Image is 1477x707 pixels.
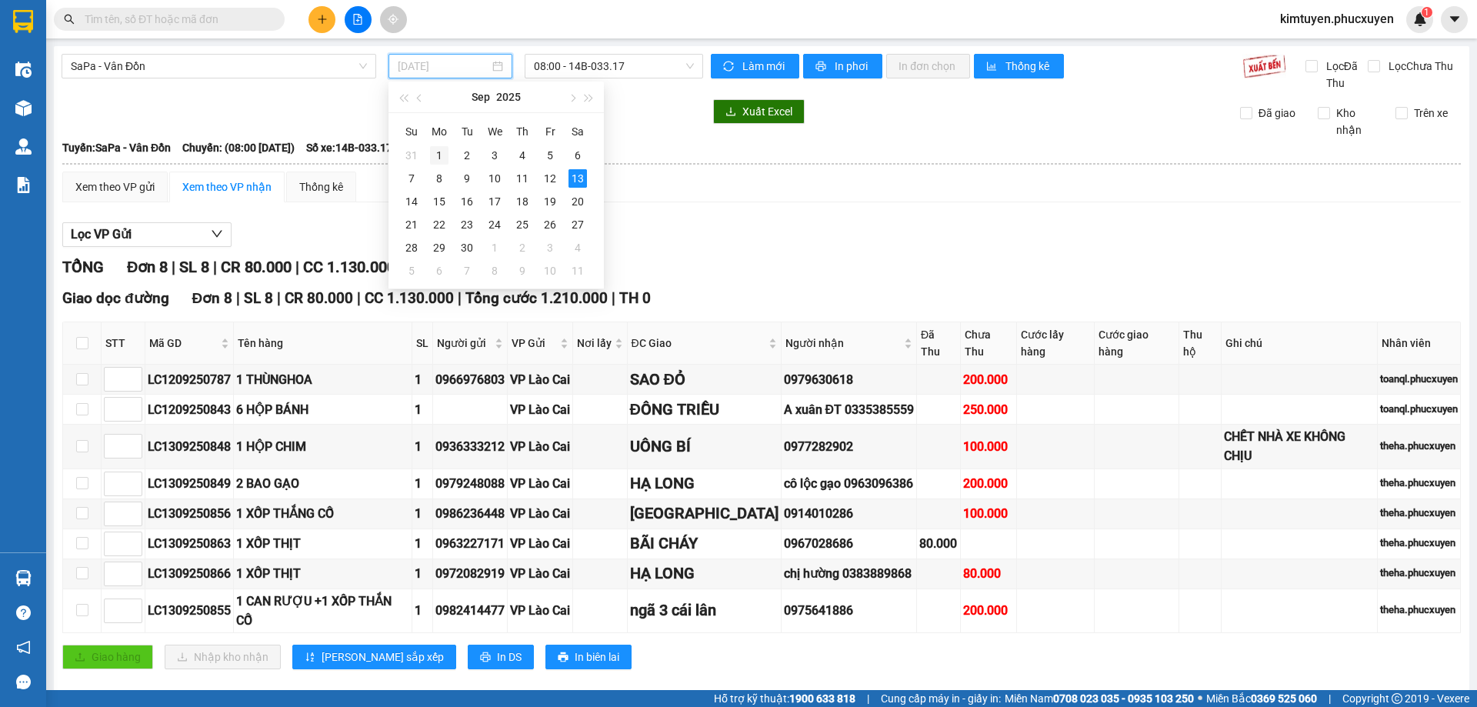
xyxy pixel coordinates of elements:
input: 13/09/2025 [398,58,489,75]
td: LC1309250848 [145,425,234,469]
th: SL [412,322,433,365]
td: 2025-10-02 [508,236,536,259]
button: 2025 [496,82,521,112]
td: 2025-09-06 [564,144,592,167]
td: 2025-10-07 [453,259,481,282]
td: 2025-09-01 [425,144,453,167]
div: 25 [513,215,532,234]
button: In đơn chọn [886,54,970,78]
span: | [277,289,281,307]
span: In DS [497,649,522,665]
span: Cung cấp máy in - giấy in: [881,690,1001,707]
div: LC1309250848 [148,437,231,456]
div: 3 [485,146,504,165]
button: sort-ascending[PERSON_NAME] sắp xếp [292,645,456,669]
div: 26 [541,215,559,234]
div: 13 [568,169,587,188]
div: 1 [415,400,430,419]
div: 14 [402,192,421,211]
div: 19 [541,192,559,211]
th: Fr [536,119,564,144]
div: [GEOGRAPHIC_DATA] [630,502,779,525]
span: copyright [1392,693,1402,704]
span: question-circle [16,605,31,620]
span: | [213,258,217,276]
span: plus [317,14,328,25]
span: printer [480,652,491,664]
div: 12 [541,169,559,188]
td: 2025-09-25 [508,213,536,236]
td: 2025-09-12 [536,167,564,190]
div: CHẾT NHÀ XE KHÔNG CHỊU [1224,427,1374,465]
span: Giao dọc đường [62,289,169,307]
span: TH 0 [619,289,651,307]
div: LC1309250856 [148,504,231,523]
div: HẠ LONG [630,562,779,585]
span: sync [723,61,736,73]
td: 2025-10-01 [481,236,508,259]
div: 15 [430,192,448,211]
div: 0975641886 [784,601,915,620]
div: 1 XỐP THẮNG CỐ [236,504,409,523]
div: VP Lào Cai [510,474,570,493]
div: Thống kê [299,178,343,195]
div: VP Lào Cai [510,534,570,553]
button: printerIn biên lai [545,645,632,669]
td: 2025-09-20 [564,190,592,213]
span: | [458,289,462,307]
th: Cước giao hàng [1095,322,1179,365]
div: toanql.phucxuyen [1380,372,1458,387]
td: VP Lào Cai [508,529,573,559]
td: VP Lào Cai [508,425,573,469]
span: ĐC Giao [632,335,765,352]
div: 0982414477 [435,601,505,620]
div: 200.000 [963,474,1014,493]
div: Xem theo VP nhận [182,178,272,195]
img: warehouse-icon [15,138,32,155]
div: theha.phucxuyen [1380,602,1458,618]
span: Người nhận [785,335,902,352]
span: kimtuyen.phucxuyen [1268,9,1406,28]
div: 9 [458,169,476,188]
div: 22 [430,215,448,234]
div: 8 [430,169,448,188]
span: Nơi lấy [577,335,612,352]
span: SL 8 [244,289,273,307]
th: Su [398,119,425,144]
button: uploadGiao hàng [62,645,153,669]
span: 1 [1424,7,1429,18]
div: 6 HỘP BÁNH [236,400,409,419]
div: VP Lào Cai [510,504,570,523]
div: LC1209250787 [148,370,231,389]
td: LC1309250855 [145,589,234,633]
div: theha.phucxuyen [1380,475,1458,491]
th: Th [508,119,536,144]
td: 2025-09-19 [536,190,564,213]
button: bar-chartThống kê [974,54,1064,78]
div: SAO ĐỎ [630,368,779,392]
th: Nhân viên [1378,322,1461,365]
td: 2025-10-03 [536,236,564,259]
th: Cước lấy hàng [1017,322,1095,365]
td: LC1309250849 [145,469,234,499]
div: 5 [402,262,421,280]
span: CR 80.000 [221,258,292,276]
div: VP Lào Cai [510,370,570,389]
span: Tổng cước 1.210.000 [465,289,608,307]
span: Trên xe [1408,105,1454,122]
td: 2025-09-16 [453,190,481,213]
td: 2025-10-09 [508,259,536,282]
div: 17 [485,192,504,211]
div: 29 [430,238,448,257]
div: 1 CAN RƯỢU +1 XỐP THẮN CỐ [236,592,409,630]
div: 21 [402,215,421,234]
div: LC1209250843 [148,400,231,419]
span: download [725,106,736,118]
span: Đã giao [1252,105,1302,122]
td: 2025-08-31 [398,144,425,167]
span: SL 8 [179,258,209,276]
div: theha.phucxuyen [1380,439,1458,454]
div: 10 [541,262,559,280]
input: Tìm tên, số ĐT hoặc mã đơn [85,11,266,28]
div: 1 [415,370,430,389]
